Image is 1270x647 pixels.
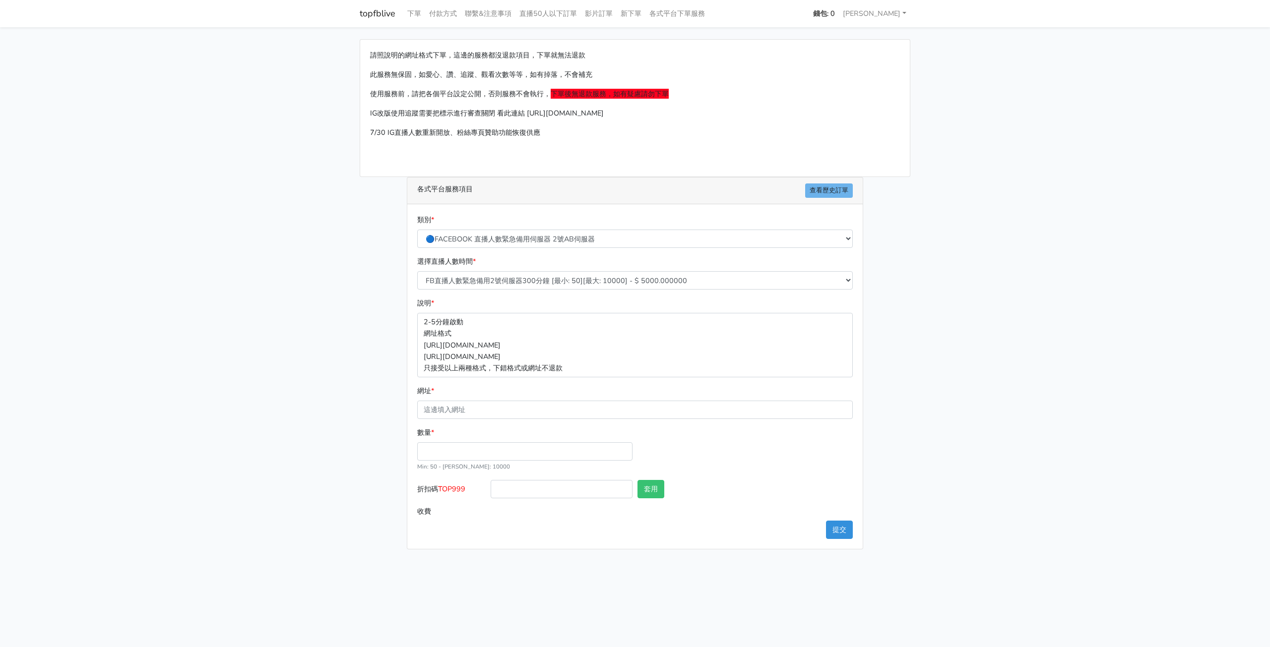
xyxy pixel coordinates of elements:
small: Min: 50 - [PERSON_NAME]: 10000 [417,463,510,471]
p: 此服務無保固，如愛心、讚、追蹤、觀看次數等等，如有掉落，不會補充 [370,69,900,80]
a: 各式平台下單服務 [645,4,709,23]
a: 聯繫&注意事項 [461,4,515,23]
input: 這邊填入網址 [417,401,853,419]
a: [PERSON_NAME] [839,4,910,23]
p: IG改版使用追蹤需要把標示進行審查關閉 看此連結 [URL][DOMAIN_NAME] [370,108,900,119]
span: 下單後無退款服務，如有疑慮請勿下單 [551,89,669,99]
a: 直播50人以下訂單 [515,4,581,23]
label: 數量 [417,427,434,438]
label: 類別 [417,214,434,226]
a: 下單 [403,4,425,23]
a: 影片訂單 [581,4,617,23]
label: 收費 [415,502,488,521]
div: 各式平台服務項目 [407,177,863,204]
button: 套用 [637,480,664,498]
label: 折扣碼 [415,480,488,502]
label: 網址 [417,385,434,397]
a: topfblive [360,4,395,23]
a: 查看歷史訂單 [805,183,853,198]
label: 說明 [417,297,434,309]
span: TOP999 [438,484,465,494]
p: 2-5分鐘啟動 網址格式 [URL][DOMAIN_NAME] [URL][DOMAIN_NAME] 只接受以上兩種格式，下錯格式或網址不退款 [417,313,853,377]
a: 付款方式 [425,4,461,23]
p: 7/30 IG直播人數重新開放、粉絲專頁贊助功能恢復供應 [370,127,900,138]
label: 選擇直播人數時間 [417,256,476,267]
button: 提交 [826,521,853,539]
p: 使用服務前，請把各個平台設定公開，否則服務不會執行， [370,88,900,100]
a: 新下單 [617,4,645,23]
a: 錢包: 0 [809,4,839,23]
strong: 錢包: 0 [813,8,835,18]
p: 請照說明的網址格式下單，這邊的服務都沒退款項目，下單就無法退款 [370,50,900,61]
